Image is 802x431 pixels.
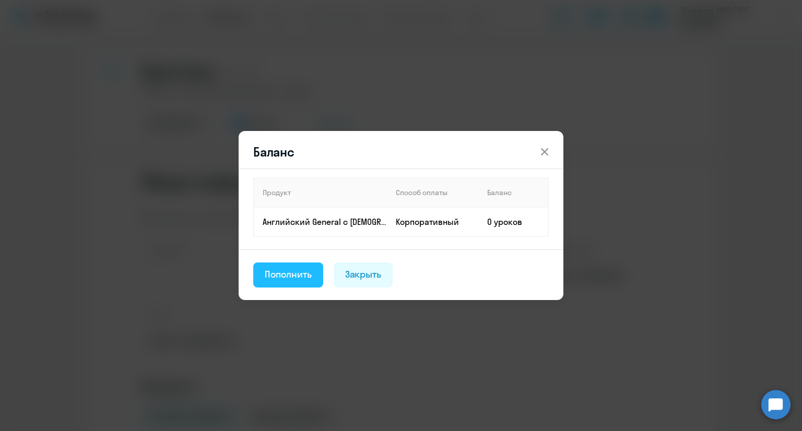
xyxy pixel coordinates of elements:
th: Баланс [479,178,548,207]
header: Баланс [239,143,563,160]
td: Корпоративный [387,207,479,236]
p: Английский General с [DEMOGRAPHIC_DATA] преподавателем [263,216,387,228]
div: Закрыть [345,268,382,281]
td: 0 уроков [479,207,548,236]
button: Закрыть [334,262,393,288]
div: Пополнить [265,268,312,281]
button: Пополнить [253,262,323,288]
th: Способ оплаты [387,178,479,207]
th: Продукт [254,178,387,207]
